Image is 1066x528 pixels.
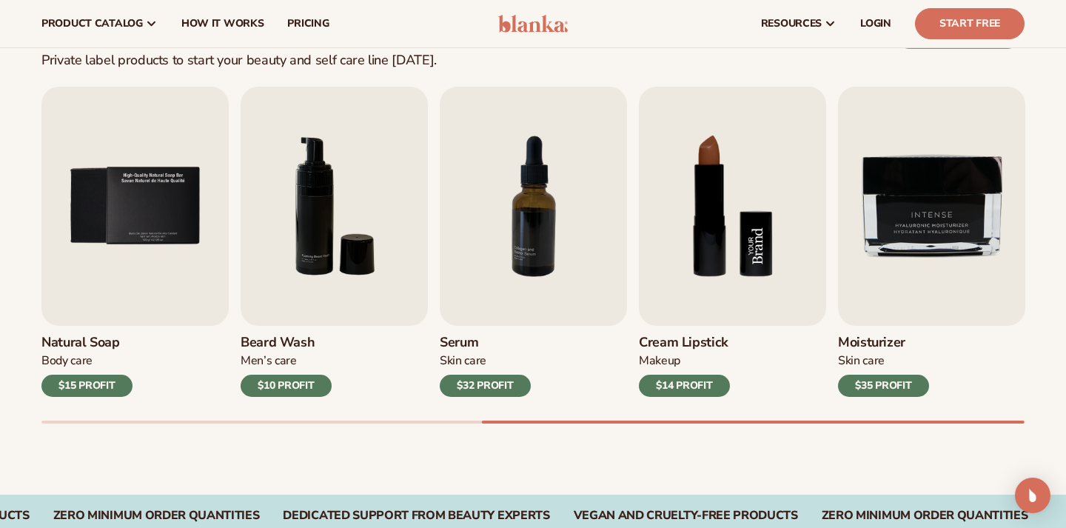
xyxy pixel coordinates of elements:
[41,375,133,397] div: $15 PROFIT
[41,53,437,69] div: Private label products to start your beauty and self care line [DATE].
[181,18,264,30] span: How It Works
[41,335,133,351] h3: Natural Soap
[241,375,332,397] div: $10 PROFIT
[838,375,929,397] div: $35 PROFIT
[241,87,428,397] a: 6 / 9
[498,15,569,33] img: logo
[915,8,1025,39] a: Start Free
[822,509,1028,523] div: Zero Minimum Order QuantitieS
[241,335,332,351] h3: Beard Wash
[440,353,531,369] div: Skin Care
[440,375,531,397] div: $32 PROFIT
[860,18,891,30] span: LOGIN
[41,353,133,369] div: Body Care
[440,335,531,351] h3: Serum
[41,87,229,397] a: 5 / 9
[574,509,798,523] div: Vegan and Cruelty-Free Products
[639,87,826,326] img: Shopify Image 12
[53,509,260,523] div: ZERO MINIMUM ORDER QUANTITIES
[639,87,826,397] a: 8 / 9
[287,18,329,30] span: pricing
[241,353,332,369] div: Men’s Care
[41,18,143,30] span: product catalog
[440,87,627,397] a: 7 / 9
[639,353,730,369] div: Makeup
[1015,478,1050,513] div: Open Intercom Messenger
[838,87,1025,397] a: 9 / 9
[283,509,549,523] div: DEDICATED SUPPORT FROM BEAUTY EXPERTS
[838,335,929,351] h3: Moisturizer
[639,375,730,397] div: $14 PROFIT
[639,335,730,351] h3: Cream Lipstick
[761,18,822,30] span: resources
[838,353,929,369] div: Skin Care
